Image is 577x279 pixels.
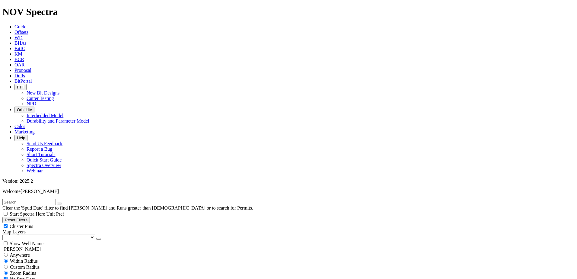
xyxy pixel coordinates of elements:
a: BitIQ [14,46,25,51]
a: Calcs [14,124,25,129]
a: Guide [14,24,26,29]
span: Show Well Names [10,241,45,246]
span: Start Spectra Here [10,211,45,216]
span: FTT [17,85,24,89]
span: [PERSON_NAME] [21,189,59,194]
a: Offsets [14,30,28,35]
h1: NOV Spectra [2,6,575,18]
a: Proposal [14,68,31,73]
a: Cutter Testing [27,96,54,101]
span: Anywhere [10,252,30,258]
span: Unit Pref [46,211,64,216]
a: BitPortal [14,79,32,84]
button: Reset Filters [2,217,30,223]
a: Quick Start Guide [27,157,62,162]
a: Short Tutorials [27,152,56,157]
a: Webinar [27,168,43,173]
a: Dulls [14,73,25,78]
button: OrbitLite [14,107,34,113]
a: Marketing [14,129,35,134]
a: BHAs [14,40,27,46]
span: Custom Radius [10,265,40,270]
span: Help [17,136,25,140]
a: Durability and Parameter Model [27,118,89,123]
div: Version: 2025.2 [2,178,575,184]
span: OrbitLite [17,107,32,112]
a: KM [14,51,22,56]
a: Interbedded Model [27,113,63,118]
button: FTT [14,84,27,90]
p: Welcome [2,189,575,194]
a: Spectra Overview [27,163,61,168]
a: Report a Bug [27,146,52,152]
a: Send Us Feedback [27,141,62,146]
div: [PERSON_NAME] [2,246,575,252]
a: WD [14,35,23,40]
a: New Bit Designs [27,90,59,95]
a: NPD [27,101,36,106]
span: Cluster Pins [10,224,33,229]
span: Map Layers [2,229,26,234]
input: Start Spectra Here [4,212,8,216]
button: Help [14,135,27,141]
span: Clear the 'Spud Date' filter to find [PERSON_NAME] and Runs greater than [DEMOGRAPHIC_DATA] or to... [2,205,253,210]
span: Zoom Radius [10,271,36,276]
input: Search [2,199,56,205]
span: Within Radius [10,258,38,264]
a: BCR [14,57,24,62]
a: OAR [14,62,25,67]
